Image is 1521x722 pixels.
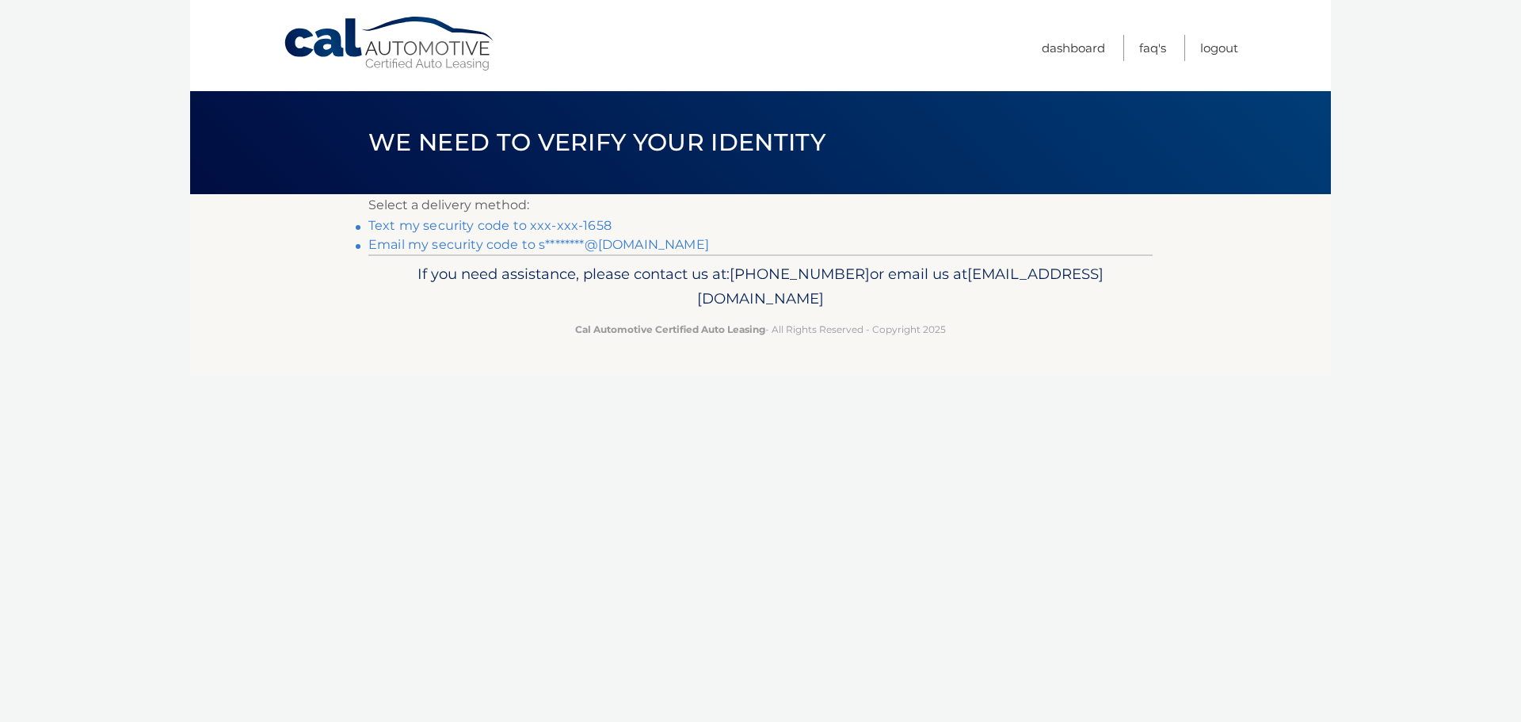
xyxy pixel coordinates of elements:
a: FAQ's [1139,35,1166,61]
a: Cal Automotive [283,16,497,72]
a: Email my security code to s********@[DOMAIN_NAME] [368,237,709,252]
span: [PHONE_NUMBER] [730,265,870,283]
span: We need to verify your identity [368,128,825,157]
a: Logout [1200,35,1238,61]
p: - All Rights Reserved - Copyright 2025 [379,321,1142,338]
strong: Cal Automotive Certified Auto Leasing [575,323,765,335]
a: Dashboard [1042,35,1105,61]
p: If you need assistance, please contact us at: or email us at [379,262,1142,312]
p: Select a delivery method: [368,194,1153,216]
a: Text my security code to xxx-xxx-1658 [368,218,612,233]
